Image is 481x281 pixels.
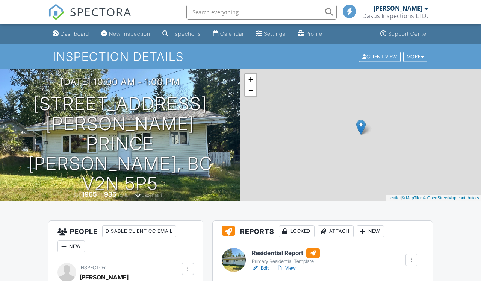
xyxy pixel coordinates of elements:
div: [PERSON_NAME] [374,5,422,12]
div: New [357,225,384,237]
a: Settings [253,27,289,41]
a: © OpenStreetMap contributors [423,196,479,200]
div: Settings [264,30,286,37]
a: Calendar [210,27,247,41]
div: Attach [318,225,354,237]
span: Built [73,192,81,198]
a: View [276,264,296,272]
a: Profile [295,27,325,41]
div: Dakus Inspections LTD. [362,12,428,20]
a: Dashboard [50,27,92,41]
div: Disable Client CC Email [102,225,176,237]
div: 1965 [82,190,97,198]
div: New [57,240,85,252]
span: Inspector [80,265,106,270]
div: 936 [104,190,116,198]
a: Support Center [377,27,431,41]
a: Zoom out [245,85,256,96]
a: Edit [252,264,269,272]
h1: Inspection Details [53,50,428,63]
span: basement [142,192,162,198]
input: Search everything... [186,5,337,20]
div: Calendar [220,30,244,37]
div: Primary Residential Template [252,258,320,264]
div: Inspections [170,30,201,37]
span: sq. ft. [118,192,128,198]
a: Inspections [159,27,204,41]
h3: People [48,221,203,257]
a: Leaflet [388,196,401,200]
h6: Residential Report [252,248,320,258]
div: Profile [306,30,322,37]
h1: [STREET_ADDRESS][PERSON_NAME] Prince [PERSON_NAME], BC V2N 5P5 [12,94,228,193]
div: Client View [359,52,401,62]
img: The Best Home Inspection Software - Spectora [48,4,65,20]
a: Residential Report Primary Residential Template [252,248,320,265]
a: © MapTiler [402,196,422,200]
h3: Reports [213,221,433,242]
a: Zoom in [245,74,256,85]
div: Support Center [388,30,428,37]
a: New Inspection [98,27,153,41]
div: Locked [279,225,315,237]
h3: [DATE] 10:00 am - 1:00 pm [61,77,180,87]
a: Client View [358,53,402,59]
div: New Inspection [109,30,150,37]
a: SPECTORA [48,10,132,26]
div: Dashboard [61,30,89,37]
span: SPECTORA [70,4,132,20]
div: More [403,52,428,62]
div: | [386,195,481,201]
